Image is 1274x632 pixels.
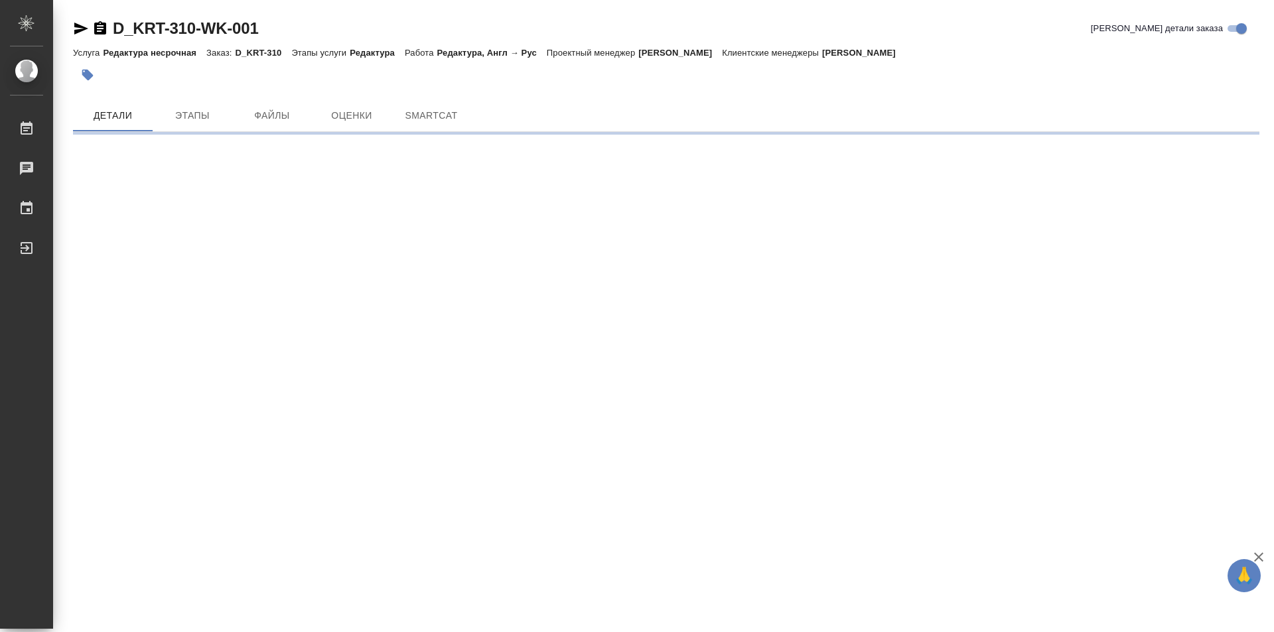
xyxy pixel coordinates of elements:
span: Этапы [161,107,224,124]
p: [PERSON_NAME] [822,48,906,58]
p: Этапы услуги [291,48,350,58]
span: 🙏 [1233,562,1255,590]
p: Проектный менеджер [547,48,638,58]
p: D_KRT-310 [236,48,292,58]
p: Редактура, Англ → Рус [437,48,547,58]
button: 🙏 [1228,559,1261,592]
span: Детали [81,107,145,124]
button: Скопировать ссылку [92,21,108,36]
span: Оценки [320,107,384,124]
p: Заказ: [206,48,235,58]
button: Добавить тэг [73,60,102,90]
p: Клиентские менеджеры [722,48,822,58]
p: Редактура [350,48,405,58]
p: Работа [405,48,437,58]
p: Услуга [73,48,103,58]
button: Скопировать ссылку для ЯМессенджера [73,21,89,36]
span: SmartCat [399,107,463,124]
span: Файлы [240,107,304,124]
a: D_KRT-310-WK-001 [113,19,259,37]
p: [PERSON_NAME] [638,48,722,58]
span: [PERSON_NAME] детали заказа [1091,22,1223,35]
p: Редактура несрочная [103,48,206,58]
